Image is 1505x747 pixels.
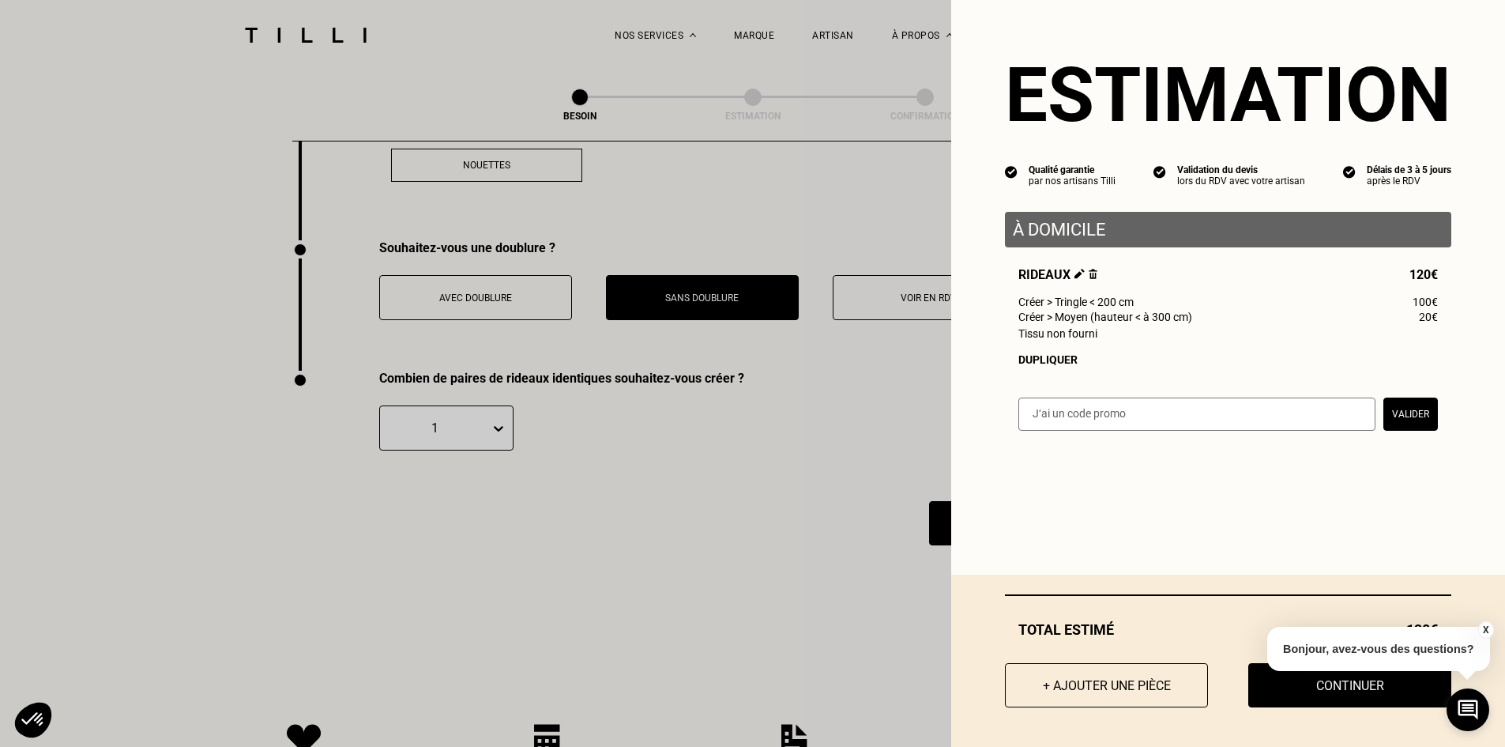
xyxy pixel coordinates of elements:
[1018,311,1192,323] span: Créer > Moyen (hauteur < à 300 cm)
[1005,164,1018,179] img: icon list info
[1005,51,1451,139] section: Estimation
[1419,311,1438,323] span: 20€
[1477,621,1493,639] button: X
[1153,164,1166,179] img: icon list info
[1074,269,1085,279] img: Éditer
[1018,267,1097,282] span: Rideaux
[1367,175,1451,187] div: après le RDV
[1013,220,1443,240] p: À domicile
[1089,269,1097,279] img: Supprimer
[1413,296,1438,308] span: 100€
[1248,663,1451,707] button: Continuer
[1367,164,1451,175] div: Délais de 3 à 5 jours
[1018,398,1375,431] input: J‘ai un code promo
[1343,164,1356,179] img: icon list info
[1177,175,1305,187] div: lors du RDV avec votre artisan
[1018,327,1097,340] span: Tissu non fourni
[1018,296,1134,308] span: Créer > Tringle < 200 cm
[1018,353,1438,366] div: Dupliquer
[1005,621,1451,638] div: Total estimé
[1177,164,1305,175] div: Validation du devis
[1029,175,1116,187] div: par nos artisans Tilli
[1409,267,1438,282] span: 120€
[1029,164,1116,175] div: Qualité garantie
[1383,398,1438,431] button: Valider
[1267,627,1490,671] p: Bonjour, avez-vous des questions?
[1005,663,1208,707] button: + Ajouter une pièce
